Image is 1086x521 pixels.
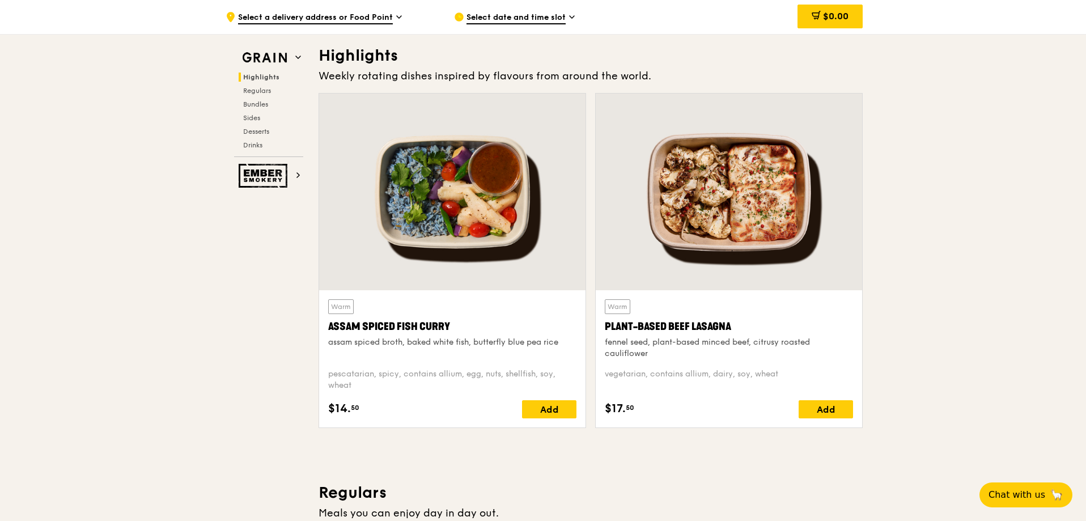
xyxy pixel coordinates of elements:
[243,141,262,149] span: Drinks
[319,68,863,84] div: Weekly rotating dishes inspired by flavours from around the world.
[605,368,853,391] div: vegetarian, contains allium, dairy, soy, wheat
[243,73,279,81] span: Highlights
[238,12,393,24] span: Select a delivery address or Food Point
[243,114,260,122] span: Sides
[243,100,268,108] span: Bundles
[239,164,291,188] img: Ember Smokery web logo
[243,87,271,95] span: Regulars
[605,299,630,314] div: Warm
[989,488,1045,502] span: Chat with us
[243,128,269,135] span: Desserts
[328,368,576,391] div: pescatarian, spicy, contains allium, egg, nuts, shellfish, soy, wheat
[605,337,853,359] div: fennel seed, plant-based minced beef, citrusy roasted cauliflower
[328,400,351,417] span: $14.
[626,403,634,412] span: 50
[319,45,863,66] h3: Highlights
[328,319,576,334] div: Assam Spiced Fish Curry
[319,482,863,503] h3: Regulars
[319,505,863,521] div: Meals you can enjoy day in day out.
[328,299,354,314] div: Warm
[979,482,1072,507] button: Chat with us🦙
[466,12,566,24] span: Select date and time slot
[351,403,359,412] span: 50
[605,319,853,334] div: Plant-Based Beef Lasagna
[799,400,853,418] div: Add
[605,400,626,417] span: $17.
[1050,488,1063,502] span: 🦙
[239,48,291,68] img: Grain web logo
[522,400,576,418] div: Add
[328,337,576,348] div: assam spiced broth, baked white fish, butterfly blue pea rice
[823,11,849,22] span: $0.00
